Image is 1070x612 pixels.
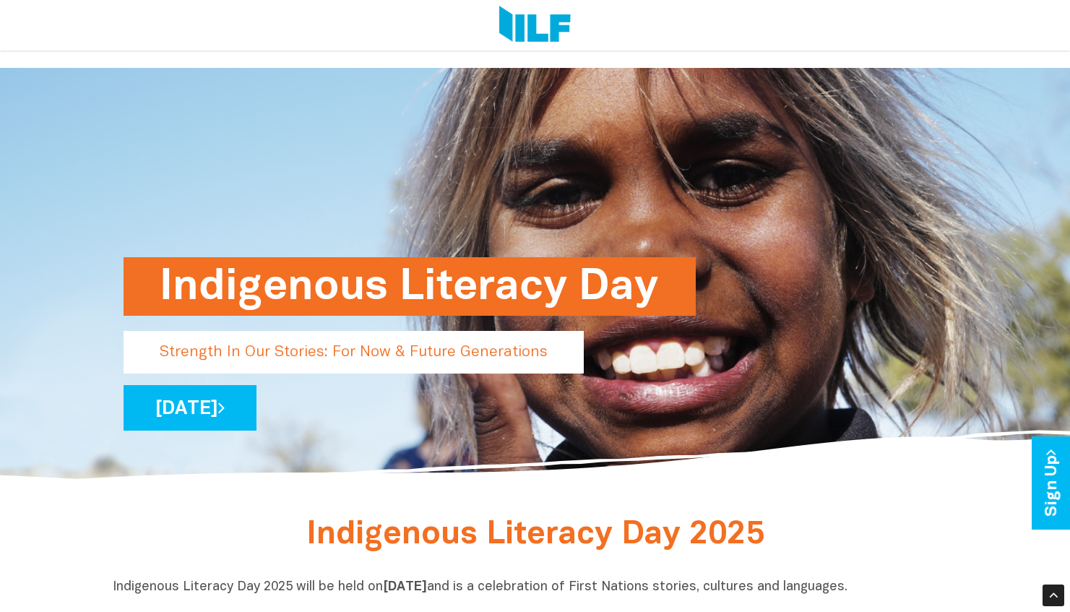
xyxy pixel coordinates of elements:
[383,581,427,593] b: [DATE]
[124,385,256,431] a: [DATE]
[306,520,764,550] span: Indigenous Literacy Day 2025
[499,6,571,45] img: Logo
[124,331,584,374] p: Strength In Our Stories: For Now & Future Generations
[1043,585,1064,606] div: Scroll Back to Top
[160,257,660,316] h1: Indigenous Literacy Day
